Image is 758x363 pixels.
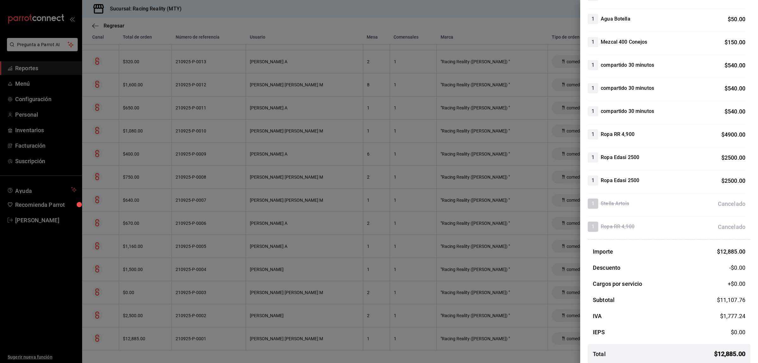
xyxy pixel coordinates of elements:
[601,38,647,46] h4: Mezcal 400 Conejos
[593,296,615,304] h3: Subtotal
[731,329,745,335] span: $ 0.00
[593,350,606,358] h3: Total
[601,154,639,161] h4: Ropa Edasi 2500
[593,263,620,272] h3: Descuento
[588,108,598,115] span: 1
[601,131,635,138] h4: Ropa RR 4,900
[588,38,598,46] span: 1
[588,177,598,184] span: 1
[725,62,745,69] span: $ 540.00
[601,177,639,184] h4: Ropa Edasi 2500
[718,200,745,208] div: Cancelado
[601,84,654,92] h4: compartido 30 minutos
[725,39,745,46] span: $ 150.00
[588,154,598,161] span: 1
[721,131,745,138] span: $ 4900.00
[593,280,642,288] h3: Cargos por servicio
[721,154,745,161] span: $ 2500.00
[601,61,654,69] h4: compartido 30 minutos
[720,313,745,319] span: $ 1,777.24
[588,84,598,92] span: 1
[588,131,598,138] span: 1
[718,223,745,231] div: Cancelado
[601,15,630,23] h4: Agua Botella
[721,177,745,184] span: $ 2500.00
[714,349,745,359] span: $ 12,885.00
[728,16,745,22] span: $ 50.00
[601,108,654,115] h4: compartido 30 minutos
[725,108,745,115] span: $ 540.00
[729,263,745,272] span: -$0.00
[725,85,745,92] span: $ 540.00
[728,280,745,288] span: +$ 0.00
[601,200,629,207] h4: Stella Artois
[593,328,605,336] h3: IEPS
[588,61,598,69] span: 1
[588,200,598,207] span: 1
[588,223,598,231] span: 1
[588,15,598,23] span: 1
[717,297,745,303] span: $ 11,107.76
[717,248,745,255] span: $ 12,885.00
[601,223,635,231] h4: Ropa RR 4,900
[593,247,613,256] h3: Importe
[593,312,602,320] h3: IVA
